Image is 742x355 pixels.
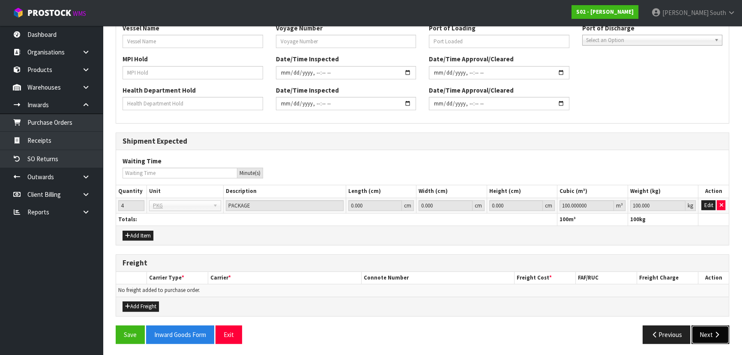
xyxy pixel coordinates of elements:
[237,168,263,178] div: Minute(s)
[361,272,515,284] th: Connote Number
[419,200,472,211] input: Width
[123,301,159,312] button: Add Freight
[73,9,86,18] small: WMS
[123,97,263,110] input: Health Department Hold
[123,168,237,178] input: Waiting Time
[576,272,637,284] th: FAF/RUC
[123,231,153,241] button: Add Item
[473,200,485,211] div: cm
[698,185,729,198] th: Action
[123,137,722,145] h3: Shipment Expected
[123,259,722,267] h3: Freight
[146,325,214,344] button: Inward Goods Form
[429,86,514,95] label: Date/Time Approval/Cleared
[429,97,569,110] input: Date/Time Inspected
[123,66,263,79] input: MPI Hold
[215,325,242,344] button: Exit
[116,284,729,297] td: No freight added to purchase order.
[276,86,339,95] label: Date/Time Inspected
[123,86,196,95] label: Health Department Hold
[557,185,628,198] th: Cubic (m³)
[559,216,568,223] span: 100
[116,185,147,198] th: Quantity
[557,213,628,226] th: m³
[637,272,698,284] th: Freight Charge
[586,35,711,45] span: Select an Option
[402,200,414,211] div: cm
[630,200,685,211] input: Weight
[348,200,402,211] input: Length
[429,35,569,48] input: Port Loaded
[346,185,416,198] th: Length (cm)
[276,24,323,33] label: Voyage Number
[123,24,159,33] label: Vessel Name
[429,24,476,33] label: Port of Loading
[116,213,557,226] th: Totals:
[571,5,638,19] a: S02 - [PERSON_NAME]
[123,156,162,165] label: Waiting Time
[13,7,24,18] img: cube-alt.png
[489,200,543,211] input: Height
[487,185,557,198] th: Height (cm)
[543,200,555,211] div: cm
[416,185,487,198] th: Width (cm)
[559,200,613,211] input: Cubic
[208,272,362,284] th: Carrier
[27,7,71,18] span: ProStock
[691,325,729,344] button: Next
[153,201,209,211] span: PKG
[628,213,698,226] th: kg
[147,272,208,284] th: Carrier Type
[576,8,634,15] strong: S02 - [PERSON_NAME]
[223,185,346,198] th: Description
[698,272,729,284] th: Action
[429,66,569,79] input: Date/Time Inspected
[515,272,576,284] th: Freight Cost
[643,325,691,344] button: Previous
[429,54,514,63] label: Date/Time Approval/Cleared
[116,325,145,344] button: Save
[710,9,726,17] span: South
[118,200,144,211] input: Quantity
[147,185,224,198] th: Unit
[123,54,148,63] label: MPI Hold
[701,200,715,211] button: Edit
[276,54,339,63] label: Date/Time Inspected
[630,216,639,223] span: 100
[582,24,634,33] label: Port of Discharge
[276,66,416,79] input: Date/Time Inspected
[123,35,263,48] input: Vessel Name
[276,97,416,110] input: Date/Time Inspected
[276,35,416,48] input: Voyage Number
[614,200,625,211] div: m³
[685,200,696,211] div: kg
[226,200,344,211] input: Description
[662,9,709,17] span: [PERSON_NAME]
[628,185,698,198] th: Weight (kg)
